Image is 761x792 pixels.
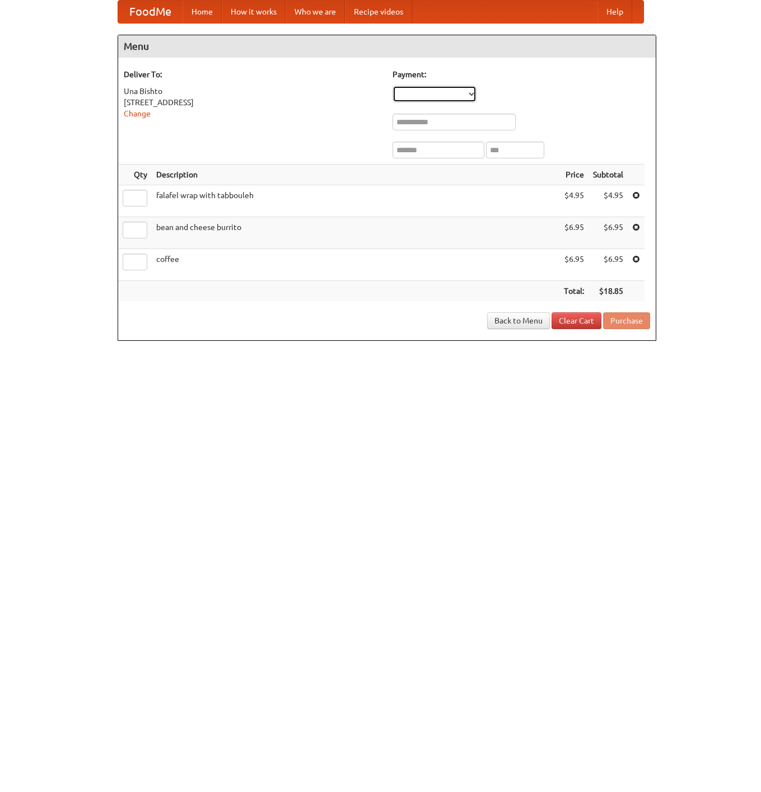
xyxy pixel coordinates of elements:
[393,69,650,80] h5: Payment:
[603,312,650,329] button: Purchase
[152,165,559,185] th: Description
[152,249,559,281] td: coffee
[597,1,632,23] a: Help
[345,1,412,23] a: Recipe videos
[183,1,222,23] a: Home
[487,312,550,329] a: Back to Menu
[589,185,628,217] td: $4.95
[559,165,589,185] th: Price
[552,312,601,329] a: Clear Cart
[559,185,589,217] td: $4.95
[124,109,151,118] a: Change
[118,165,152,185] th: Qty
[118,35,656,58] h4: Menu
[589,217,628,249] td: $6.95
[559,249,589,281] td: $6.95
[124,97,381,108] div: [STREET_ADDRESS]
[559,281,589,302] th: Total:
[589,249,628,281] td: $6.95
[152,217,559,249] td: bean and cheese burrito
[124,69,381,80] h5: Deliver To:
[118,1,183,23] a: FoodMe
[222,1,286,23] a: How it works
[286,1,345,23] a: Who we are
[589,281,628,302] th: $18.85
[124,86,381,97] div: Una Bishto
[589,165,628,185] th: Subtotal
[559,217,589,249] td: $6.95
[152,185,559,217] td: falafel wrap with tabbouleh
